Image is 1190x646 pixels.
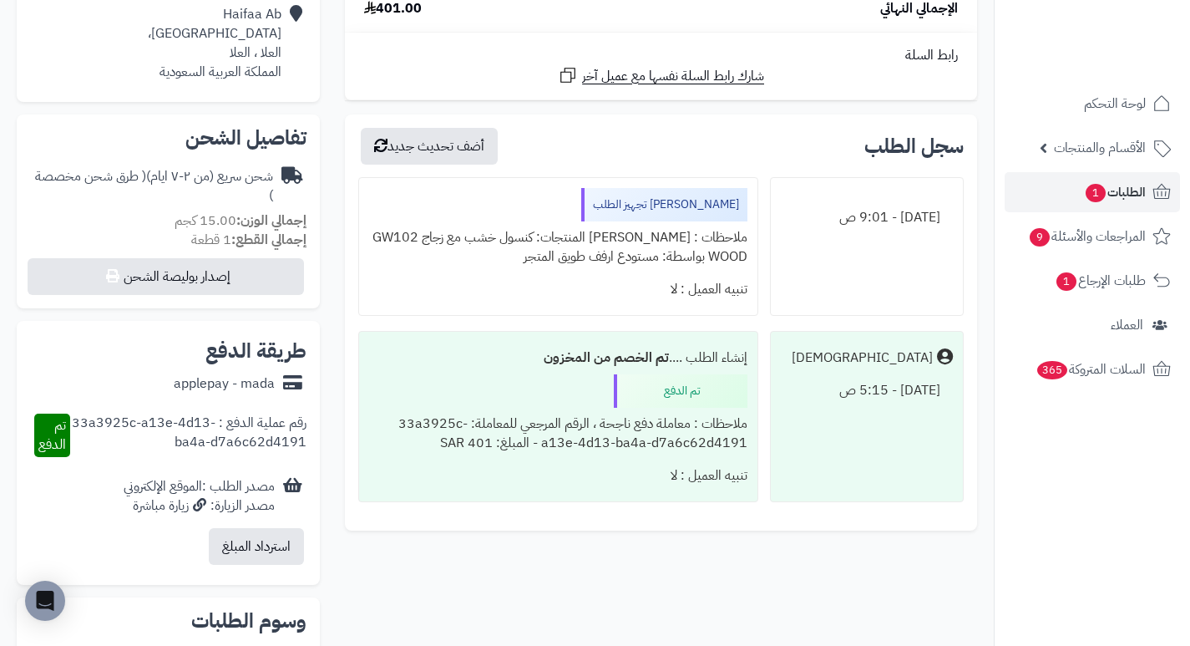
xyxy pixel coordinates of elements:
[1056,272,1076,291] span: 1
[191,230,306,250] small: 1 قطعة
[864,136,964,156] h3: سجل الطلب
[781,201,953,234] div: [DATE] - 9:01 ص
[1036,358,1146,381] span: السلات المتروكة
[792,348,933,368] div: [DEMOGRAPHIC_DATA]
[1111,313,1143,337] span: العملاء
[1028,225,1146,248] span: المراجعات والأسئلة
[1005,172,1180,212] a: الطلبات1
[1037,361,1067,379] span: 365
[1005,261,1180,301] a: طلبات الإرجاع1
[70,414,306,457] div: رقم عملية الدفع : 33a3925c-a13e-4d13-ba4a-d7a6c62d4191
[352,46,970,65] div: رابط السلة
[30,167,273,206] div: شحن سريع (من ٢-٧ ايام)
[124,496,275,516] div: مصدر الزيارة: زيارة مباشرة
[175,211,306,231] small: 15.00 كجم
[1005,349,1180,389] a: السلات المتروكة365
[174,374,275,394] div: applepay - mada
[1084,181,1146,204] span: الطلبات
[1030,228,1050,247] span: 9
[1086,184,1106,202] span: 1
[582,67,764,86] span: شارك رابط السلة نفسها مع عميل آخر
[38,415,66,455] span: تم الدفع
[148,5,281,81] div: Haifaa Ab [GEOGRAPHIC_DATA]، العلا ، العلا المملكة العربية السعودية
[209,528,304,565] button: استرداد المبلغ
[1005,84,1180,124] a: لوحة التحكم
[1055,269,1146,292] span: طلبات الإرجاع
[1005,305,1180,345] a: العملاء
[28,258,304,295] button: إصدار بوليصة الشحن
[781,374,953,407] div: [DATE] - 5:15 ص
[369,273,747,306] div: تنبيه العميل : لا
[614,374,747,408] div: تم الدفع
[236,211,306,231] strong: إجمالي الوزن:
[369,460,747,492] div: تنبيه العميل : لا
[369,408,747,460] div: ملاحظات : معاملة دفع ناجحة ، الرقم المرجعي للمعاملة: 33a3925c-a13e-4d13-ba4a-d7a6c62d4191 - المبل...
[544,348,669,368] b: تم الخصم من المخزون
[581,188,747,221] div: [PERSON_NAME] تجهيز الطلب
[1005,216,1180,257] a: المراجعات والأسئلة9
[124,477,275,516] div: مصدر الطلب :الموقع الإلكتروني
[369,221,747,273] div: ملاحظات : [PERSON_NAME] المنتجات: كنسول خشب مع زجاج GW102 WOOD بواسطة: مستودع ارفف طويق المتجر
[35,166,273,206] span: ( طرق شحن مخصصة )
[30,128,306,148] h2: تفاصيل الشحن
[369,342,747,374] div: إنشاء الطلب ....
[30,611,306,631] h2: وسوم الطلبات
[1054,136,1146,160] span: الأقسام والمنتجات
[25,581,65,621] div: Open Intercom Messenger
[361,128,498,165] button: أضف تحديث جديد
[231,230,306,250] strong: إجمالي القطع:
[558,65,764,86] a: شارك رابط السلة نفسها مع عميل آخر
[1084,92,1146,115] span: لوحة التحكم
[205,341,306,361] h2: طريقة الدفع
